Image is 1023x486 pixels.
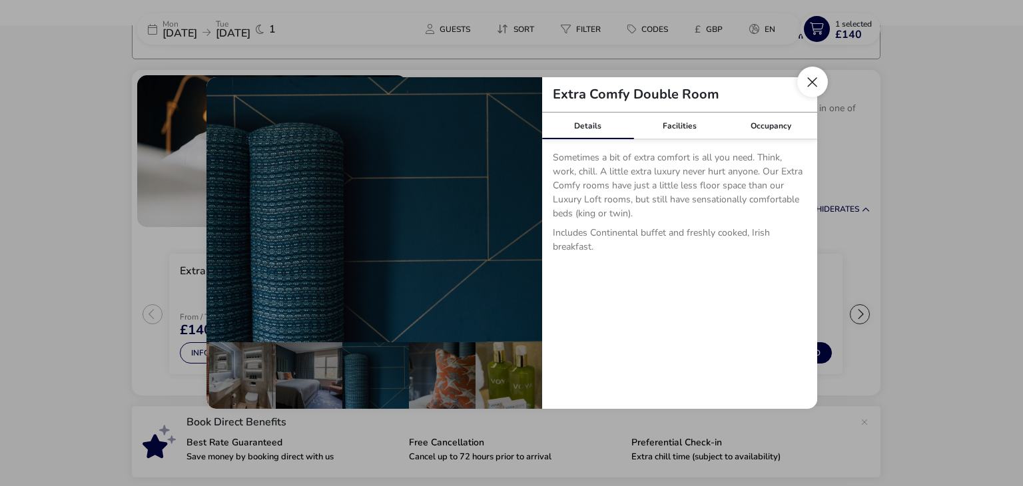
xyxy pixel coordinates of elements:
[553,226,807,259] p: Includes Continental buffet and freshly cooked, Irish breakfast.
[725,113,817,139] div: Occupancy
[206,77,817,409] div: details
[542,113,634,139] div: Details
[553,150,807,226] p: Sometimes a bit of extra comfort is all you need. Think, work, chill. A little extra luxury never...
[633,113,725,139] div: Facilities
[797,67,828,97] button: Close dialog
[542,88,730,101] h2: Extra Comfy Double Room
[206,77,542,342] img: 47ad9300774b067c0d17e568e8678bad44163463f9b4073f0699ab9bef7ca0cd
